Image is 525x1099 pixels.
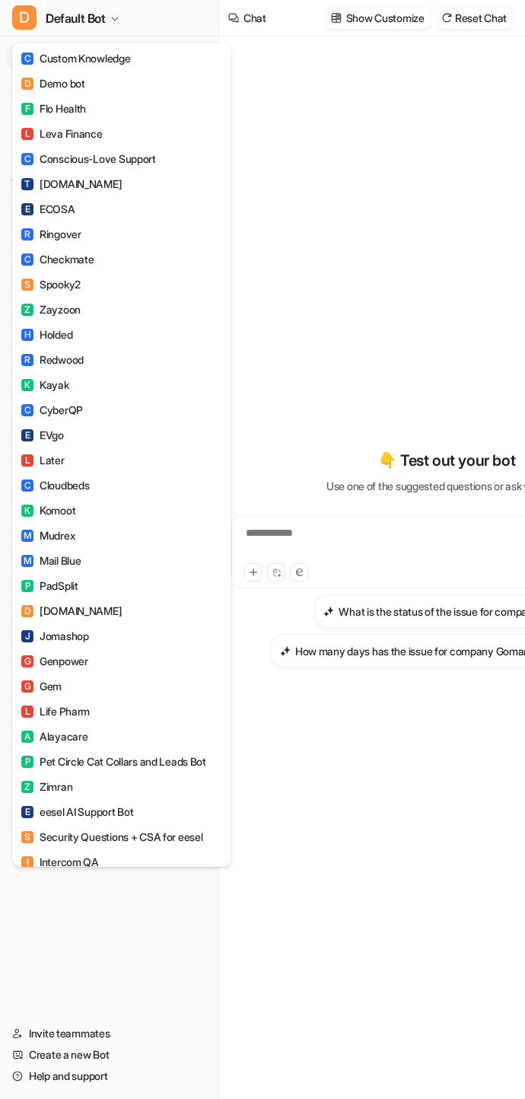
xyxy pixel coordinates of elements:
span: C [21,253,33,266]
span: E [21,429,33,441]
div: PadSplit [21,578,78,594]
div: Mail Blue [21,553,81,569]
span: D [21,605,33,617]
div: Gem [21,678,62,694]
div: Holded [21,327,72,342]
span: I [21,856,33,868]
span: L [21,706,33,718]
span: R [21,354,33,366]
span: C [21,404,33,416]
div: Demo bot [21,75,85,91]
div: Spooky2 [21,276,81,292]
div: DDefault Bot [12,43,231,867]
div: Jomashop [21,628,89,644]
span: A [21,731,33,743]
div: eesel AI Support Bot [21,804,133,820]
div: Leva Finance [21,126,103,142]
div: EVgo [21,427,64,443]
div: Custom Knowledge [21,50,131,66]
span: H [21,329,33,341]
div: Zimran [21,779,72,795]
div: Later [21,452,65,468]
div: Pet Circle Cat Collars and Leads Bot [21,753,206,769]
span: L [21,454,33,467]
span: T [21,178,33,190]
span: P [21,756,33,768]
span: L [21,128,33,140]
div: Komoot [21,502,75,518]
span: E [21,203,33,215]
span: M [21,555,33,567]
span: K [21,505,33,517]
span: S [21,831,33,843]
span: F [21,103,33,115]
span: C [21,153,33,165]
div: Intercom QA [21,854,99,870]
span: R [21,228,33,241]
div: Flo Health [21,100,86,116]
div: Ringover [21,226,81,242]
div: Life Pharm [21,703,90,719]
span: Z [21,304,33,316]
span: P [21,580,33,592]
div: Security Questions + CSA for eesel [21,829,202,845]
div: Cloudbeds [21,477,89,493]
span: D [21,78,33,90]
span: E [21,806,33,818]
span: G [21,655,33,667]
span: Z [21,781,33,793]
div: Mudrex [21,527,75,543]
div: Zayzoon [21,301,81,317]
span: C [21,53,33,65]
span: G [21,680,33,693]
div: Redwood [21,352,84,368]
span: Default Bot [46,8,106,29]
span: J [21,630,33,642]
div: ECOSA [21,201,75,217]
div: Conscious-Love Support [21,151,156,167]
div: [DOMAIN_NAME] [21,176,122,192]
span: M [21,530,33,542]
div: Kayak [21,377,69,393]
div: Alayacare [21,728,87,744]
span: D [12,5,37,30]
div: Checkmate [21,251,94,267]
div: CyberQP [21,402,83,418]
span: C [21,479,33,492]
div: [DOMAIN_NAME] [21,603,122,619]
span: S [21,279,33,291]
span: K [21,379,33,391]
div: Genpower [21,653,88,669]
